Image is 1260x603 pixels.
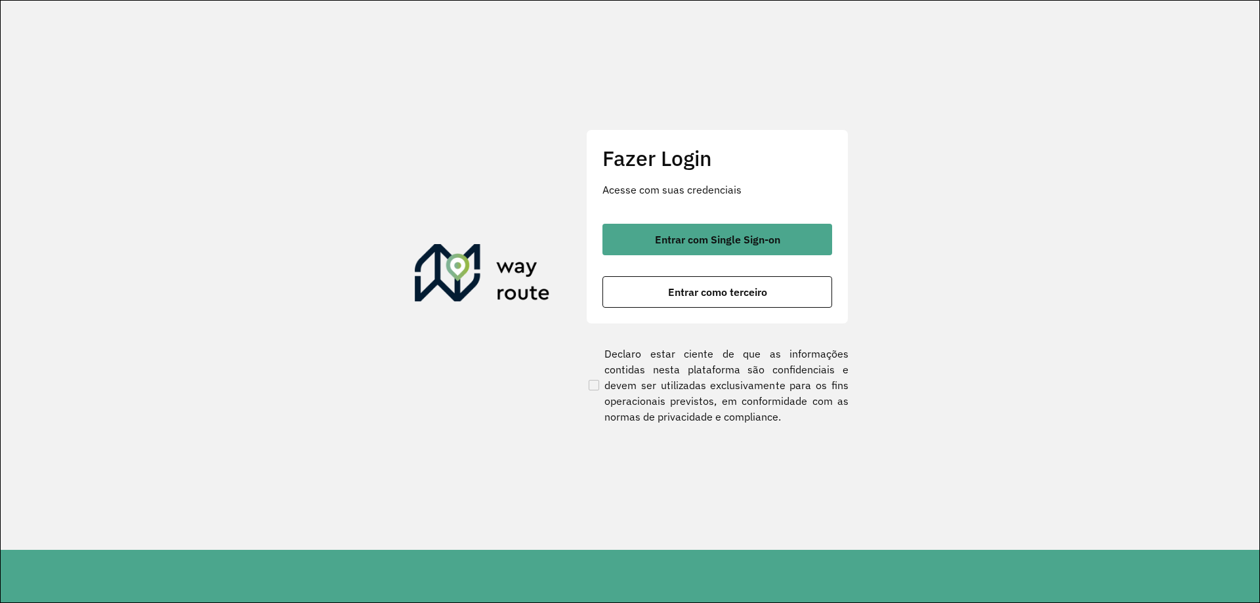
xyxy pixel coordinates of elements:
img: Roteirizador AmbevTech [415,244,550,307]
button: button [602,276,832,308]
button: button [602,224,832,255]
label: Declaro estar ciente de que as informações contidas nesta plataforma são confidenciais e devem se... [586,346,849,425]
p: Acesse com suas credenciais [602,182,832,198]
h2: Fazer Login [602,146,832,171]
span: Entrar como terceiro [668,287,767,297]
span: Entrar com Single Sign-on [655,234,780,245]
